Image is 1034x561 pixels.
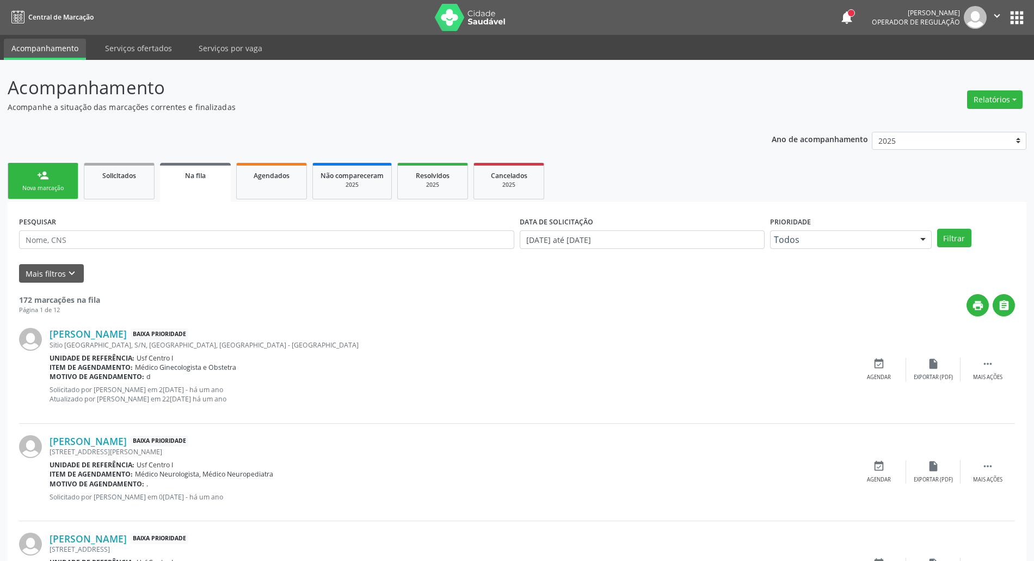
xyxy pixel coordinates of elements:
label: DATA DE SOLICITAÇÃO [520,214,593,230]
img: img [964,6,987,29]
button: apps [1007,8,1026,27]
span: Central de Marcação [28,13,94,22]
i:  [998,300,1010,312]
p: Acompanhe a situação das marcações correntes e finalizadas [8,101,721,113]
img: img [19,435,42,458]
i: insert_drive_file [927,358,939,370]
i: keyboard_arrow_down [66,267,78,279]
div: 2025 [321,181,384,189]
a: Central de Marcação [8,8,94,26]
span: Solicitados [102,171,136,180]
div: Exportar (PDF) [914,374,953,381]
p: Ano de acompanhamento [772,132,868,145]
div: Página 1 de 12 [19,306,100,315]
span: Cancelados [491,171,527,180]
b: Unidade de referência: [50,460,134,469]
span: Agendados [254,171,290,180]
strong: 172 marcações na fila [19,295,100,305]
img: img [19,328,42,351]
span: Na fila [185,171,206,180]
i:  [982,460,994,472]
a: [PERSON_NAME] [50,328,127,340]
div: [STREET_ADDRESS][PERSON_NAME] [50,447,852,456]
label: Prioridade [770,214,811,230]
div: Mais ações [973,374,1002,381]
i:  [982,358,994,370]
img: img [19,533,42,556]
p: Solicitado por [PERSON_NAME] em 0[DATE] - há um ano [50,492,852,502]
span: Baixa Prioridade [131,533,188,545]
div: Sitio [GEOGRAPHIC_DATA], S/N, [GEOGRAPHIC_DATA], [GEOGRAPHIC_DATA] - [GEOGRAPHIC_DATA] [50,340,852,350]
a: Acompanhamento [4,39,86,60]
button: Mais filtroskeyboard_arrow_down [19,264,84,283]
div: Nova marcação [16,184,70,192]
span: Baixa Prioridade [131,436,188,447]
span: Usf Centro I [137,353,173,363]
label: PESQUISAR [19,214,56,230]
button:  [993,294,1015,316]
div: person_add [37,169,49,181]
button: print [967,294,989,316]
div: 2025 [482,181,536,189]
input: Nome, CNS [19,230,514,249]
button: Relatórios [967,90,1023,109]
div: Agendar [867,374,891,381]
span: . [146,479,148,489]
input: Selecione um intervalo [520,230,765,249]
span: Médico Ginecologista e Obstetra [135,363,236,372]
span: Operador de regulação [872,17,960,27]
span: Não compareceram [321,171,384,180]
div: Exportar (PDF) [914,476,953,484]
b: Motivo de agendamento: [50,372,144,381]
i: insert_drive_file [927,460,939,472]
span: Médico Neurologista, Médico Neuropediatra [135,469,273,479]
b: Unidade de referência: [50,353,134,363]
button: Filtrar [937,229,971,247]
i: event_available [873,358,885,370]
a: [PERSON_NAME] [50,533,127,545]
button: notifications [839,10,854,25]
span: Baixa Prioridade [131,328,188,340]
i: print [972,300,984,312]
div: 2025 [405,181,460,189]
b: Item de agendamento: [50,363,133,372]
i: event_available [873,460,885,472]
span: Resolvidos [416,171,450,180]
a: Serviços por vaga [191,39,270,58]
a: [PERSON_NAME] [50,435,127,447]
span: Usf Centro I [137,460,173,469]
p: Solicitado por [PERSON_NAME] em 2[DATE] - há um ano Atualizado por [PERSON_NAME] em 22[DATE] há u... [50,385,852,404]
b: Motivo de agendamento: [50,479,144,489]
i:  [991,10,1003,22]
span: d [146,372,151,381]
div: Agendar [867,476,891,484]
span: Todos [774,234,909,245]
p: Acompanhamento [8,74,721,101]
button:  [987,6,1007,29]
div: Mais ações [973,476,1002,484]
div: [STREET_ADDRESS] [50,545,852,554]
a: Serviços ofertados [97,39,180,58]
b: Item de agendamento: [50,469,133,479]
div: [PERSON_NAME] [872,8,960,17]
